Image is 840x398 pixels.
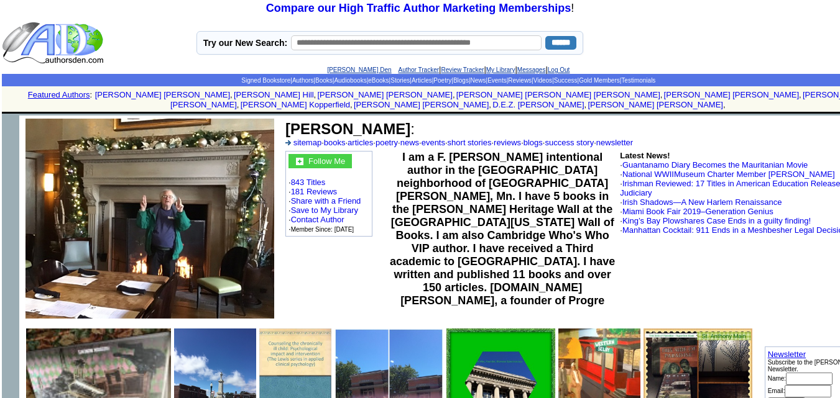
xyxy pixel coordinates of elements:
a: Featured Authors [28,90,90,99]
a: Save to My Library [291,206,358,215]
font: · [620,197,782,207]
a: [PERSON_NAME] Hill [234,90,314,99]
img: logo_ad.gif [2,21,106,65]
a: Books [315,77,333,84]
font: ! [266,2,574,14]
img: gc.jpg [296,158,303,165]
a: Guantanamo Diary Becomes the Mauritanian Movie [622,160,808,170]
a: Reviews [508,77,532,84]
a: [PERSON_NAME] [PERSON_NAME] [664,90,799,99]
a: Miami Book Fair 2019–Generation Genius [622,207,773,216]
font: · [620,216,811,225]
font: · [620,207,773,216]
a: [PERSON_NAME] [PERSON_NAME] [PERSON_NAME] [456,90,660,99]
img: shim.gif [448,112,450,114]
span: | | | | | | | | | | | | | | | [241,77,655,84]
a: News [471,77,486,84]
a: newsletter [596,138,633,147]
font: | | | | [327,65,570,74]
a: 843 Titles [291,178,326,187]
a: [PERSON_NAME] [PERSON_NAME] [588,100,722,109]
a: Success [554,77,578,84]
a: National WWIIMuseum Charter Member [PERSON_NAME] [622,170,835,179]
b: Latest News! [620,151,670,160]
a: Follow Me [308,155,345,166]
a: articles [348,138,373,147]
a: eBooks [368,77,389,84]
a: Poetry [433,77,451,84]
font: · [620,170,834,179]
font: i [726,102,727,109]
a: Newsletter [768,350,806,359]
a: events [422,138,445,147]
a: Stories [390,77,410,84]
a: Gold Members [579,77,620,84]
b: [PERSON_NAME] [285,120,410,137]
a: sitemap [293,138,322,147]
a: Testimonials [621,77,655,84]
font: i [239,102,240,109]
a: Messages [517,66,546,73]
img: a_336699.gif [285,140,291,145]
a: success story [545,138,594,147]
a: Authors [292,77,313,84]
a: news [400,138,419,147]
font: i [586,102,588,109]
font: i [455,92,456,99]
font: · [620,160,808,170]
a: [PERSON_NAME] Kopperfield [241,100,350,109]
a: short stories [448,138,492,147]
a: reviews [494,138,521,147]
a: [PERSON_NAME] [PERSON_NAME] [354,100,489,109]
a: Share with a Friend [291,196,361,206]
a: Signed Bookstore [241,77,290,84]
a: Articles [412,77,432,84]
a: poetry [376,138,398,147]
font: i [353,102,354,109]
a: My Library [486,66,515,73]
font: i [316,92,317,99]
font: Name: Email: [768,375,833,394]
a: blogs [524,138,543,147]
a: Review Tracker [441,66,484,73]
font: Follow Me [308,156,345,166]
a: D.E.Z. [PERSON_NAME] [492,100,584,109]
a: Events [487,77,507,84]
font: · · · · · · · · · · [285,138,633,147]
a: Log Out [548,66,570,73]
a: King’s Bay Plowshares Case Ends in a guilty finding! [622,216,811,225]
font: i [491,102,492,109]
a: [PERSON_NAME] [PERSON_NAME] [95,90,230,99]
label: Try our New Search: [203,38,287,48]
font: : [90,90,93,99]
img: shim.gif [448,114,450,115]
font: i [801,92,803,99]
img: shim.gif [2,115,19,133]
img: See larger image [25,119,274,319]
font: i [233,92,234,99]
a: Contact Author [291,215,344,224]
a: 181 Reviews [291,187,337,196]
a: Blogs [453,77,469,84]
font: i [662,92,663,99]
a: Irish Shadows—A New Harlem Renaissance [622,197,782,207]
font: Member Since: [DATE] [291,226,354,233]
font: : [285,120,415,137]
a: Compare our High Traffic Author Marketing Memberships [266,2,571,14]
a: Author Tracker [398,66,439,73]
a: books [324,138,346,147]
b: I am a F. [PERSON_NAME] intentional author in the [GEOGRAPHIC_DATA] neighborhood of [GEOGRAPHIC_D... [390,151,615,307]
a: [PERSON_NAME] Den [327,66,391,73]
a: [PERSON_NAME] [PERSON_NAME] [317,90,452,99]
a: Videos [533,77,552,84]
font: · · · · · · [288,154,369,233]
a: Audiobooks [334,77,366,84]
